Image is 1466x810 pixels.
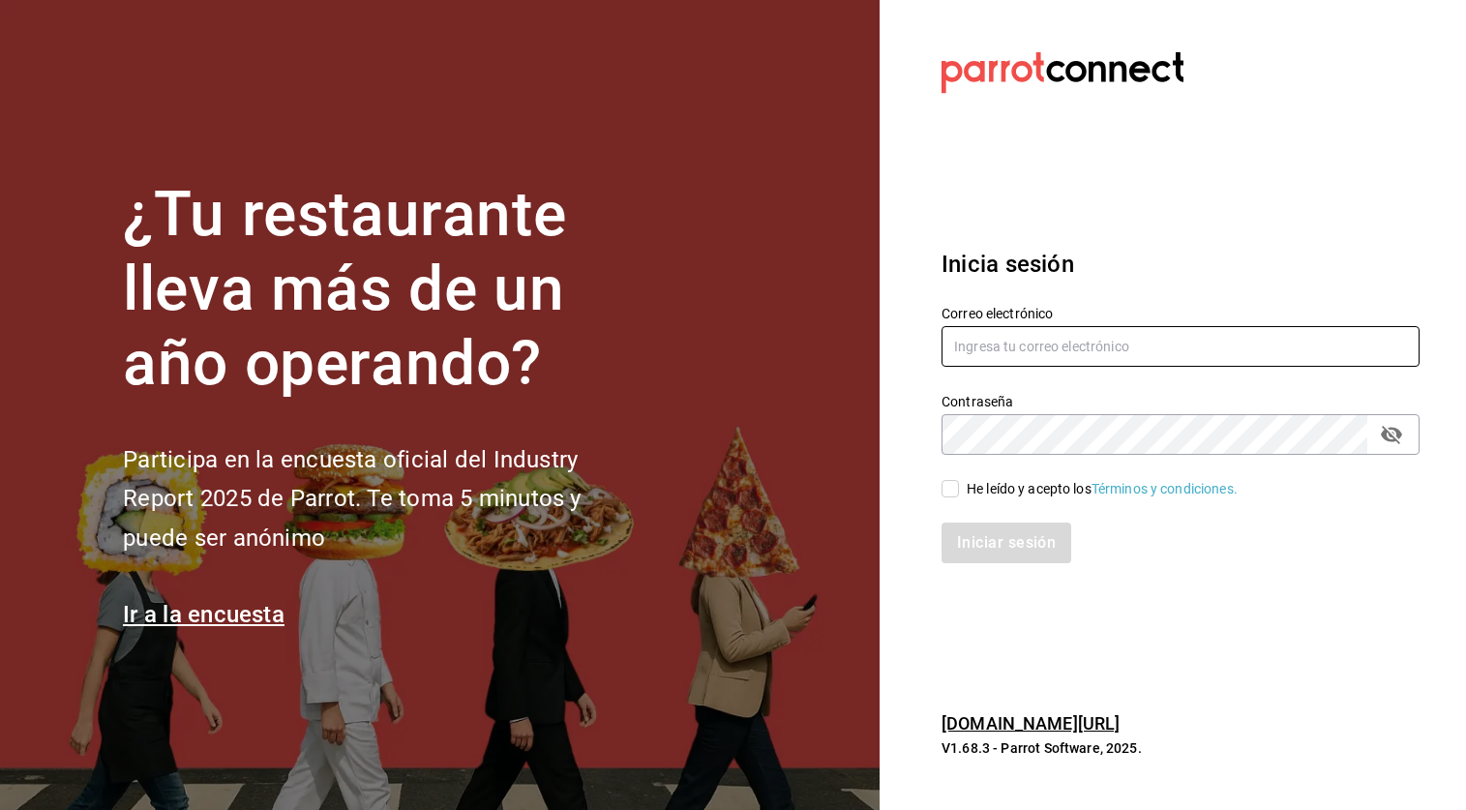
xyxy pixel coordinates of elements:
[123,440,645,558] h2: Participa en la encuesta oficial del Industry Report 2025 de Parrot. Te toma 5 minutos y puede se...
[942,326,1420,367] input: Ingresa tu correo electrónico
[942,395,1420,408] label: Contraseña
[123,601,284,628] a: Ir a la encuesta
[1092,481,1238,496] a: Términos y condiciones.
[967,479,1238,499] div: He leído y acepto los
[1375,418,1408,451] button: passwordField
[942,307,1420,320] label: Correo electrónico
[942,247,1420,282] h3: Inicia sesión
[123,178,645,401] h1: ¿Tu restaurante lleva más de un año operando?
[942,713,1120,734] a: [DOMAIN_NAME][URL]
[942,738,1420,758] p: V1.68.3 - Parrot Software, 2025.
